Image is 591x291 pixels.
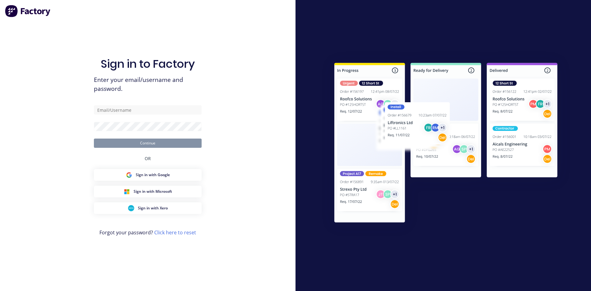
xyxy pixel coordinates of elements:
span: Sign in with Google [136,172,170,178]
button: Continue [94,139,202,148]
a: Click here to reset [154,229,196,236]
img: Google Sign in [126,172,132,178]
img: Factory [5,5,51,17]
div: OR [145,148,151,169]
input: Email/Username [94,105,202,115]
span: Sign in with Microsoft [134,189,172,194]
span: Forgot your password? [99,229,196,236]
img: Microsoft Sign in [124,188,130,195]
img: Sign in [321,51,571,237]
button: Microsoft Sign inSign in with Microsoft [94,186,202,197]
button: Google Sign inSign in with Google [94,169,202,181]
img: Xero Sign in [128,205,134,211]
span: Sign in with Xero [138,205,168,211]
button: Xero Sign inSign in with Xero [94,202,202,214]
span: Enter your email/username and password. [94,75,202,93]
h1: Sign in to Factory [101,57,195,71]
